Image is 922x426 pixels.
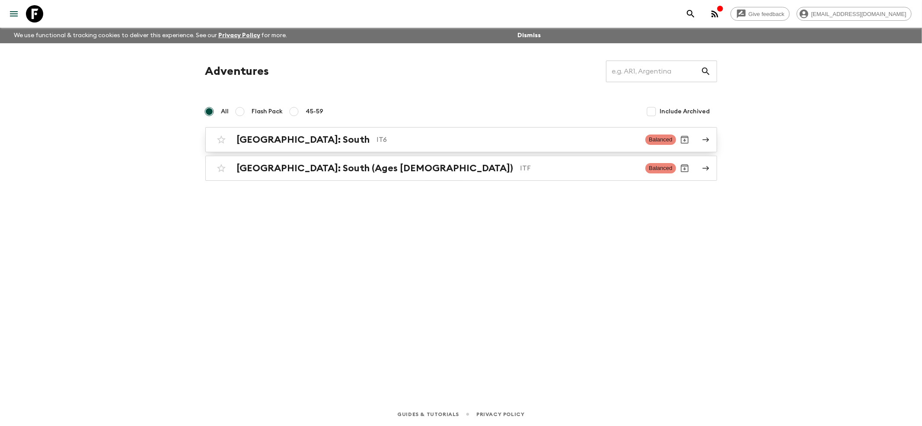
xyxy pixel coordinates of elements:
[515,29,543,42] button: Dismiss
[807,11,911,17] span: [EMAIL_ADDRESS][DOMAIN_NAME]
[645,135,676,145] span: Balanced
[797,7,912,21] div: [EMAIL_ADDRESS][DOMAIN_NAME]
[606,59,701,83] input: e.g. AR1, Argentina
[221,107,229,116] span: All
[218,32,260,38] a: Privacy Policy
[237,134,370,145] h2: [GEOGRAPHIC_DATA]: South
[10,28,291,43] p: We use functional & tracking cookies to deliver this experience. See our for more.
[660,107,710,116] span: Include Archived
[645,163,676,173] span: Balanced
[237,163,514,174] h2: [GEOGRAPHIC_DATA]: South (Ages [DEMOGRAPHIC_DATA])
[397,410,459,419] a: Guides & Tutorials
[306,107,324,116] span: 45-59
[676,131,693,148] button: Archive
[476,410,524,419] a: Privacy Policy
[520,163,639,173] p: ITF
[205,63,269,80] h1: Adventures
[731,7,790,21] a: Give feedback
[676,160,693,177] button: Archive
[744,11,789,17] span: Give feedback
[205,127,717,152] a: [GEOGRAPHIC_DATA]: SouthIT6BalancedArchive
[5,5,22,22] button: menu
[682,5,699,22] button: search adventures
[252,107,283,116] span: Flash Pack
[205,156,717,181] a: [GEOGRAPHIC_DATA]: South (Ages [DEMOGRAPHIC_DATA])ITFBalancedArchive
[377,135,639,145] p: IT6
